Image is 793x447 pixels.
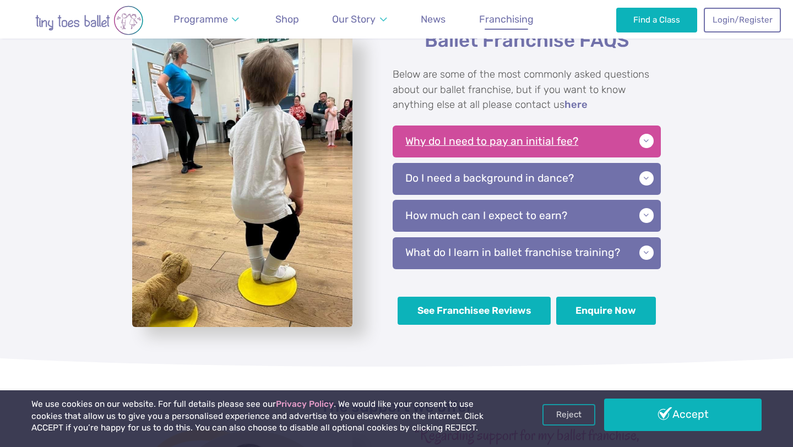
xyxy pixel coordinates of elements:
[398,297,551,325] a: See Franchisee Reviews
[393,29,661,53] h2: Ballet Franchise FAQS
[416,7,450,32] a: News
[474,7,539,32] a: Franchising
[173,13,228,25] span: Programme
[393,67,661,113] p: Below are some of the most commonly asked questions about our ballet franchise, but if you want t...
[327,7,392,32] a: Our Story
[616,8,697,32] a: Find a Class
[604,399,762,430] a: Accept
[270,7,304,32] a: Shop
[393,237,661,269] p: What do I learn in ballet franchise training?
[393,200,661,232] p: How much can I expect to earn?
[275,13,299,25] span: Shop
[12,6,166,35] img: tiny toes ballet
[332,13,376,25] span: Our Story
[276,399,334,409] a: Privacy Policy
[704,8,781,32] a: Login/Register
[479,13,534,25] span: Franchising
[169,7,245,32] a: Programme
[564,100,588,111] a: here
[421,13,446,25] span: News
[393,163,661,195] p: Do I need a background in dance?
[31,399,506,434] p: We use cookies on our website. For full details please see our . We would like your consent to us...
[542,404,595,425] a: Reject
[556,297,656,325] a: Enquire Now
[393,126,661,157] p: Why do I need to pay an initial fee?
[132,33,352,326] a: View full-size image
